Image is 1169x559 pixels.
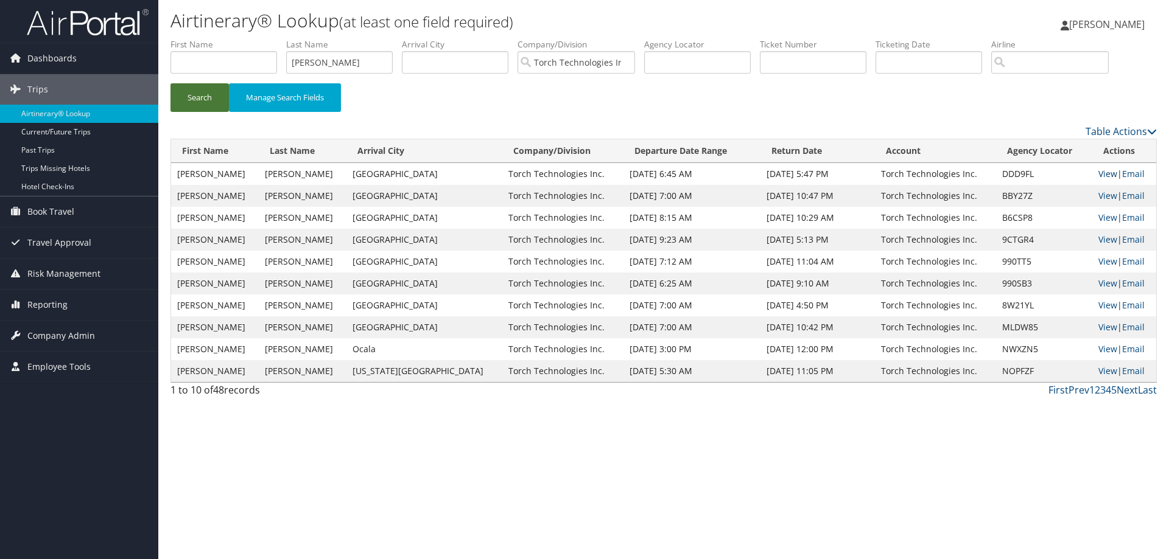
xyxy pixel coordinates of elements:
[760,185,876,207] td: [DATE] 10:47 PM
[1106,383,1111,397] a: 4
[346,163,502,185] td: [GEOGRAPHIC_DATA]
[1092,338,1156,360] td: |
[1092,207,1156,229] td: |
[760,139,876,163] th: Return Date: activate to sort column ascending
[875,163,996,185] td: Torch Technologies Inc.
[996,207,1092,229] td: B6CSP8
[502,338,623,360] td: Torch Technologies Inc.
[875,316,996,338] td: Torch Technologies Inc.
[875,251,996,273] td: Torch Technologies Inc.
[27,352,91,382] span: Employee Tools
[346,207,502,229] td: [GEOGRAPHIC_DATA]
[170,383,404,403] div: 1 to 10 of records
[991,38,1118,50] label: Airline
[875,139,996,163] th: Account: activate to sort column ascending
[1092,251,1156,273] td: |
[346,229,502,251] td: [GEOGRAPHIC_DATA]
[171,229,259,251] td: [PERSON_NAME]
[623,360,760,382] td: [DATE] 5:30 AM
[996,273,1092,294] td: 990SB3
[171,139,259,163] th: First Name: activate to sort column ascending
[27,227,91,258] span: Travel Approval
[1122,212,1145,223] a: Email
[27,43,77,74] span: Dashboards
[996,316,1092,338] td: MLDW85
[1092,185,1156,207] td: |
[1048,383,1069,397] a: First
[875,207,996,229] td: Torch Technologies Inc.
[259,229,346,251] td: [PERSON_NAME]
[1122,255,1145,267] a: Email
[996,251,1092,273] td: 990TT5
[259,360,346,382] td: [PERSON_NAME]
[502,163,623,185] td: Torch Technologies Inc.
[259,185,346,207] td: [PERSON_NAME]
[760,316,876,338] td: [DATE] 10:42 PM
[1100,383,1106,397] a: 3
[1092,360,1156,382] td: |
[1095,383,1100,397] a: 2
[259,273,346,294] td: [PERSON_NAME]
[259,251,346,273] td: [PERSON_NAME]
[27,196,74,227] span: Book Travel
[760,338,876,360] td: [DATE] 12:00 PM
[996,360,1092,382] td: NOPFZF
[1138,383,1157,397] a: Last
[259,163,346,185] td: [PERSON_NAME]
[623,251,760,273] td: [DATE] 7:12 AM
[644,38,760,50] label: Agency Locator
[502,185,623,207] td: Torch Technologies Inc.
[623,163,760,185] td: [DATE] 6:45 AM
[171,207,259,229] td: [PERSON_NAME]
[27,321,95,351] span: Company Admin
[1098,255,1117,267] a: View
[502,207,623,229] td: Torch Technologies Inc.
[996,229,1092,251] td: 9CTGR4
[1092,273,1156,294] td: |
[171,273,259,294] td: [PERSON_NAME]
[402,38,518,50] label: Arrival City
[346,360,502,382] td: [US_STATE][GEOGRAPHIC_DATA]
[1098,343,1117,355] a: View
[1089,383,1095,397] a: 1
[346,273,502,294] td: [GEOGRAPHIC_DATA]
[875,185,996,207] td: Torch Technologies Inc.
[502,294,623,316] td: Torch Technologies Inc.
[623,273,760,294] td: [DATE] 6:25 AM
[213,383,224,397] span: 48
[996,163,1092,185] td: DDD9FL
[875,294,996,316] td: Torch Technologies Inc.
[502,360,623,382] td: Torch Technologies Inc.
[875,360,996,382] td: Torch Technologies Inc.
[170,83,229,112] button: Search
[170,38,286,50] label: First Name
[346,139,502,163] th: Arrival City: activate to sort column ascending
[1098,190,1117,201] a: View
[259,316,346,338] td: [PERSON_NAME]
[623,229,760,251] td: [DATE] 9:23 AM
[346,185,502,207] td: [GEOGRAPHIC_DATA]
[1098,168,1117,179] a: View
[623,294,760,316] td: [DATE] 7:00 AM
[286,38,402,50] label: Last Name
[259,294,346,316] td: [PERSON_NAME]
[1098,365,1117,377] a: View
[1122,277,1145,289] a: Email
[1098,277,1117,289] a: View
[1111,383,1117,397] a: 5
[1098,234,1117,245] a: View
[996,294,1092,316] td: 8W21YL
[1092,163,1156,185] td: |
[1117,383,1138,397] a: Next
[27,8,149,36] img: airportal-logo.png
[229,83,341,112] button: Manage Search Fields
[1122,365,1145,377] a: Email
[1098,321,1117,333] a: View
[1092,294,1156,316] td: |
[502,316,623,338] td: Torch Technologies Inc.
[502,251,623,273] td: Torch Technologies Inc.
[996,185,1092,207] td: BBY27Z
[171,294,259,316] td: [PERSON_NAME]
[1092,139,1156,163] th: Actions
[171,338,259,360] td: [PERSON_NAME]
